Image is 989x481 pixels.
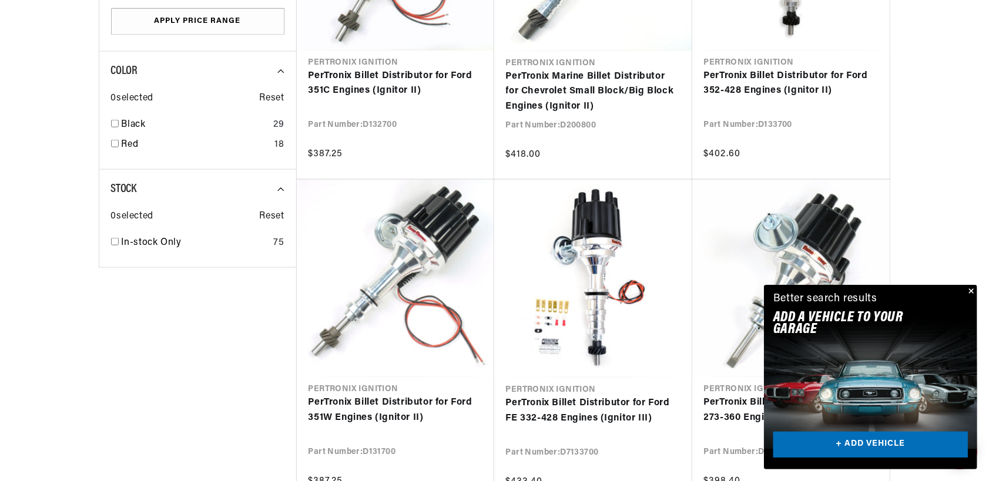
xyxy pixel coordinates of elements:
[111,209,153,224] span: 0 selected
[963,285,977,299] button: Close
[260,91,284,106] span: Reset
[260,209,284,224] span: Reset
[773,432,968,458] a: + ADD VEHICLE
[506,69,680,115] a: PerTronix Marine Billet Distributor for Chevrolet Small Block/Big Block Engines (Ignitor II)
[704,395,878,425] a: PerTronix Billet Distributor for Mopar 273-360 Engines (Ignitor II)
[111,91,153,106] span: 0 selected
[773,291,877,308] div: Better search results
[122,137,270,153] a: Red
[273,236,284,251] div: 75
[773,312,938,336] h2: Add A VEHICLE to your garage
[122,236,269,251] a: In-stock Only
[309,69,482,99] a: PerTronix Billet Distributor for Ford 351C Engines (Ignitor II)
[122,117,269,133] a: Black
[273,117,284,133] div: 29
[309,395,482,425] a: PerTronix Billet Distributor for Ford 351W Engines (Ignitor II)
[111,65,138,77] span: Color
[274,137,284,153] div: 18
[111,8,284,35] button: Apply Price Range
[506,396,680,426] a: PerTronix Billet Distributor for Ford FE 332-428 Engines (Ignitor III)
[111,183,136,195] span: Stock
[704,69,878,99] a: PerTronix Billet Distributor for Ford 352-428 Engines (Ignitor II)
